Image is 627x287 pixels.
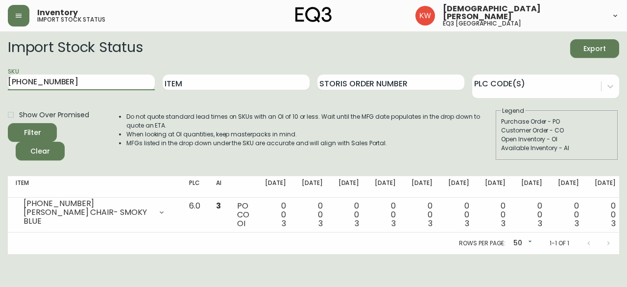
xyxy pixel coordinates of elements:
[367,176,404,198] th: [DATE]
[570,39,619,58] button: Export
[501,218,506,229] span: 3
[126,112,495,130] li: Do not quote standard lead times on SKUs with an OI of 10 or less. Wait until the MFG date popula...
[24,208,152,226] div: [PERSON_NAME] CHAIR- SMOKY BLUE
[575,218,579,229] span: 3
[513,176,550,198] th: [DATE]
[611,218,616,229] span: 3
[126,139,495,148] li: MFGs listed in the drop down under the SKU are accurate and will align with Sales Portal.
[550,176,587,198] th: [DATE]
[509,235,534,252] div: 50
[294,176,331,198] th: [DATE]
[428,218,433,229] span: 3
[443,5,603,21] span: [DEMOGRAPHIC_DATA][PERSON_NAME]
[8,123,57,142] button: Filter
[477,176,514,198] th: [DATE]
[440,176,477,198] th: [DATE]
[37,9,78,17] span: Inventory
[208,176,229,198] th: AI
[459,239,506,248] p: Rows per page:
[538,218,542,229] span: 3
[37,17,105,23] h5: import stock status
[501,106,525,115] legend: Legend
[282,218,286,229] span: 3
[265,202,286,228] div: 0 0
[181,198,208,233] td: 6.0
[181,176,208,198] th: PLC
[485,202,506,228] div: 0 0
[411,202,433,228] div: 0 0
[558,202,579,228] div: 0 0
[295,7,332,23] img: logo
[501,126,613,135] div: Customer Order - CO
[24,145,57,157] span: Clear
[16,202,173,223] div: [PHONE_NUMBER][PERSON_NAME] CHAIR- SMOKY BLUE
[595,202,616,228] div: 0 0
[578,43,611,55] span: Export
[318,218,323,229] span: 3
[126,130,495,139] li: When looking at OI quantities, keep masterpacks in mind.
[338,202,360,228] div: 0 0
[237,202,249,228] div: PO CO
[448,202,469,228] div: 0 0
[355,218,359,229] span: 3
[19,110,89,120] span: Show Over Promised
[501,135,613,144] div: Open Inventory - OI
[375,202,396,228] div: 0 0
[465,218,469,229] span: 3
[501,117,613,126] div: Purchase Order - PO
[8,39,143,58] h2: Import Stock Status
[237,218,245,229] span: OI
[587,176,624,198] th: [DATE]
[501,144,613,153] div: Available Inventory - AI
[521,202,542,228] div: 0 0
[24,127,41,139] div: Filter
[404,176,440,198] th: [DATE]
[415,6,435,26] img: f33162b67396b0982c40ce2a87247151
[16,142,65,160] button: Clear
[331,176,367,198] th: [DATE]
[8,176,181,198] th: Item
[257,176,294,198] th: [DATE]
[550,239,569,248] p: 1-1 of 1
[302,202,323,228] div: 0 0
[216,200,221,211] span: 3
[24,199,152,208] div: [PHONE_NUMBER]
[443,21,521,26] h5: eq3 [GEOGRAPHIC_DATA]
[391,218,396,229] span: 3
